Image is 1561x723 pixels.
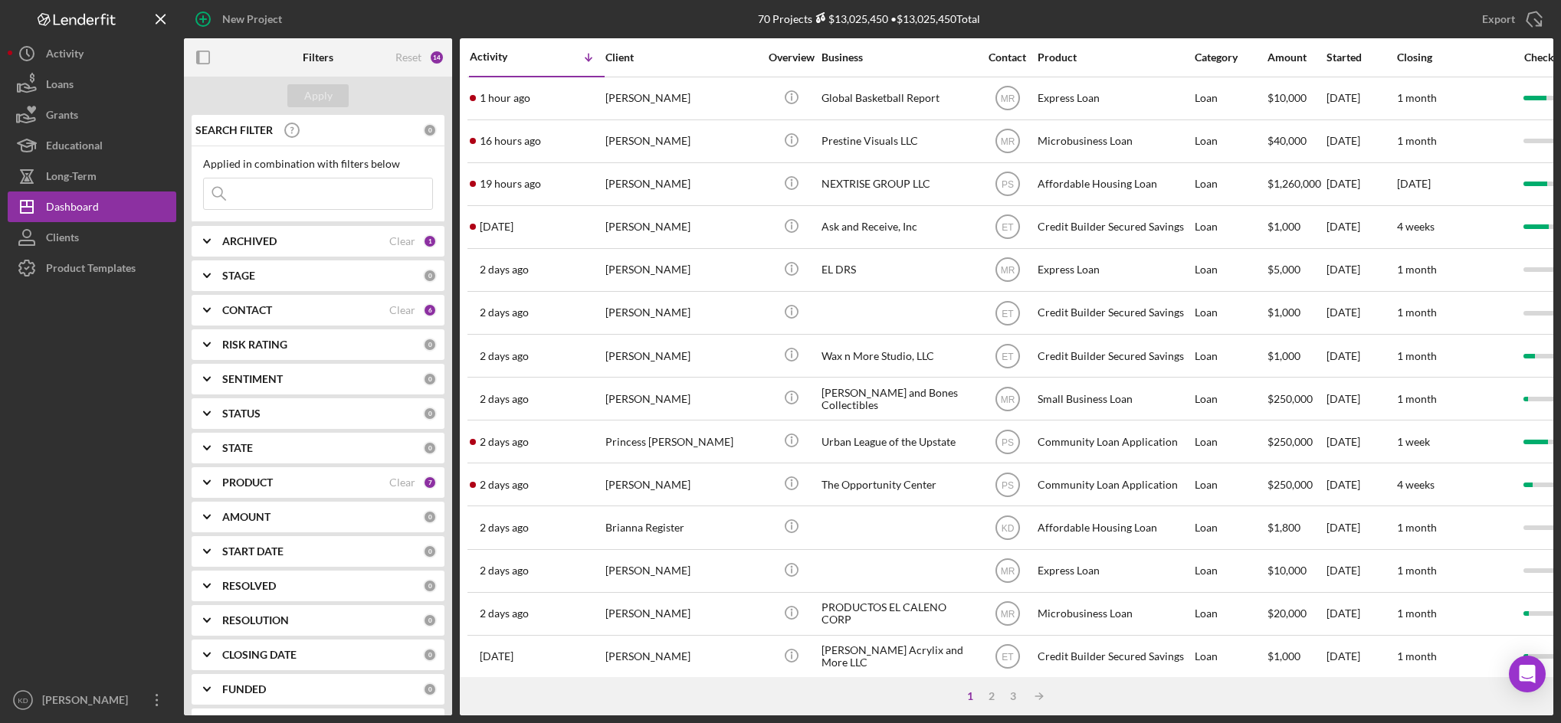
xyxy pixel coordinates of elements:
[1038,121,1191,162] div: Microbusiness Loan
[1267,392,1313,405] span: $250,000
[1195,250,1266,290] div: Loan
[1038,551,1191,591] div: Express Loan
[821,421,975,462] div: Urban League of the Upstate
[222,614,289,626] b: RESOLUTION
[195,124,273,136] b: SEARCH FILTER
[222,476,273,489] b: PRODUCT
[1001,479,1013,490] text: PS
[395,51,421,64] div: Reset
[605,464,759,505] div: [PERSON_NAME]
[480,92,530,104] time: 2025-10-15 13:10
[1327,164,1395,204] div: [DATE]
[423,303,437,317] div: 6
[46,191,99,226] div: Dashboard
[1195,207,1266,247] div: Loan
[1195,636,1266,677] div: Loan
[423,510,437,524] div: 0
[605,551,759,591] div: [PERSON_NAME]
[605,164,759,204] div: [PERSON_NAME]
[222,235,277,247] b: ARCHIVED
[1038,51,1191,64] div: Product
[1267,607,1307,620] span: $20,000
[1195,378,1266,419] div: Loan
[1000,394,1015,404] text: MR
[1267,435,1313,448] span: $250,000
[1397,263,1437,276] time: 1 month
[1397,306,1437,319] time: 1 month
[821,464,975,505] div: The Opportunity Center
[1038,250,1191,290] div: Express Loan
[46,100,78,134] div: Grants
[1397,435,1430,448] time: 1 week
[605,250,759,290] div: [PERSON_NAME]
[480,479,529,491] time: 2025-10-13 20:09
[480,221,513,233] time: 2025-10-14 13:15
[1038,421,1191,462] div: Community Loan Application
[1038,464,1191,505] div: Community Loan Application
[1002,652,1014,662] text: ET
[480,263,529,276] time: 2025-10-14 01:39
[423,338,437,352] div: 0
[1195,164,1266,204] div: Loan
[1327,335,1395,376] div: [DATE]
[423,476,437,489] div: 7
[1397,220,1435,233] time: 4 weeks
[480,135,541,147] time: 2025-10-14 22:49
[1038,335,1191,376] div: Credit Builder Secured Savings
[1195,335,1266,376] div: Loan
[1327,293,1395,333] div: [DATE]
[1267,564,1307,577] span: $10,000
[8,130,176,161] a: Educational
[812,12,888,25] div: $13,025,450
[222,442,253,454] b: STATE
[1267,177,1321,190] span: $1,260,000
[605,78,759,119] div: [PERSON_NAME]
[1001,179,1013,190] text: PS
[1327,78,1395,119] div: [DATE]
[1002,690,1024,702] div: 3
[480,306,529,319] time: 2025-10-14 01:01
[46,161,97,195] div: Long-Term
[429,50,444,65] div: 14
[1195,121,1266,162] div: Loan
[1327,551,1395,591] div: [DATE]
[1038,594,1191,634] div: Microbusiness Loan
[222,407,261,420] b: STATUS
[1397,51,1512,64] div: Closing
[222,304,272,316] b: CONTACT
[1195,551,1266,591] div: Loan
[758,12,980,25] div: 70 Projects • $13,025,450 Total
[1397,392,1437,405] time: 1 month
[1002,308,1014,319] text: ET
[1000,93,1015,104] text: MR
[1267,91,1307,104] span: $10,000
[203,158,433,170] div: Applied in combination with filters below
[8,253,176,283] a: Product Templates
[8,38,176,69] button: Activity
[470,51,537,63] div: Activity
[821,51,975,64] div: Business
[8,69,176,100] button: Loans
[423,234,437,248] div: 1
[222,649,297,661] b: CLOSING DATE
[1482,4,1515,34] div: Export
[1327,250,1395,290] div: [DATE]
[222,683,266,695] b: FUNDED
[480,607,529,620] time: 2025-10-13 14:09
[959,690,981,702] div: 1
[8,100,176,130] a: Grants
[1327,207,1395,247] div: [DATE]
[1327,121,1395,162] div: [DATE]
[46,69,74,103] div: Loans
[1038,293,1191,333] div: Credit Builder Secured Savings
[222,339,287,351] b: RISK RATING
[1397,649,1437,662] time: 1 month
[1000,136,1015,147] text: MR
[480,178,541,190] time: 2025-10-14 19:35
[423,372,437,386] div: 0
[8,222,176,253] button: Clients
[605,594,759,634] div: [PERSON_NAME]
[1038,507,1191,548] div: Affordable Housing Loan
[821,164,975,204] div: NEXTRISE GROUP LLC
